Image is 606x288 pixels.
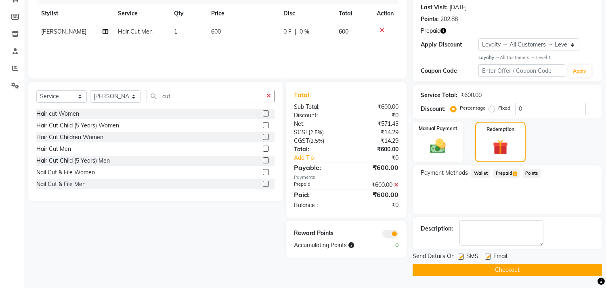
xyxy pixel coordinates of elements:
[288,103,346,111] div: Sub Total:
[36,180,86,188] div: Nail Cut & File Men
[288,201,346,210] div: Balance :
[279,4,334,23] th: Disc
[288,145,346,154] div: Total:
[36,133,103,142] div: Hair Cut Children Women
[288,111,346,120] div: Discount:
[300,28,309,36] span: 0 %
[346,190,405,199] div: ₹600.00
[346,137,405,145] div: ₹14.29
[339,28,349,35] span: 600
[41,28,86,35] span: [PERSON_NAME]
[421,105,446,113] div: Discount:
[36,157,110,165] div: Hair Cut Child (5 Years) Men
[478,55,500,60] strong: Loyalty →
[568,65,591,77] button: Apply
[466,252,478,262] span: SMS
[36,168,95,177] div: Nail Cut & File Women
[488,138,512,157] img: _gift.svg
[523,169,541,178] span: Points
[413,252,455,262] span: Send Details On
[513,172,517,176] span: 1
[419,125,457,132] label: Manual Payment
[486,126,514,133] label: Redemption
[346,181,405,189] div: ₹600.00
[346,128,405,137] div: ₹14.29
[449,3,467,12] div: [DATE]
[310,129,322,136] span: 2.5%
[460,104,486,112] label: Percentage
[346,145,405,154] div: ₹600.00
[36,110,79,118] div: Hair cut Women
[113,4,170,23] th: Service
[421,27,440,35] span: Prepaid
[440,15,458,23] div: 202.88
[288,241,375,250] div: Accumulating Points
[346,103,405,111] div: ₹600.00
[36,145,71,153] div: Hair Cut Men
[471,169,490,178] span: Wallet
[421,224,453,233] div: Description:
[421,40,478,49] div: Apply Discount
[294,129,308,136] span: SGST
[295,28,296,36] span: |
[288,137,346,145] div: ( )
[493,252,507,262] span: Email
[169,4,206,23] th: Qty
[425,137,451,155] img: _cash.svg
[478,54,594,61] div: All Customers → Level 1
[118,28,153,35] span: Hair Cut Men
[421,15,439,23] div: Points:
[346,201,405,210] div: ₹0
[310,138,323,144] span: 2.5%
[478,64,565,77] input: Enter Offer / Coupon Code
[288,163,346,172] div: Payable:
[421,67,478,75] div: Coupon Code
[413,264,602,276] button: Checkout
[346,163,405,172] div: ₹600.00
[294,174,398,181] div: Payments
[288,120,346,128] div: Net:
[294,91,312,99] span: Total
[174,28,177,35] span: 1
[288,229,346,238] div: Reward Points
[288,154,356,162] a: Add Tip
[375,241,405,250] div: 0
[493,169,520,178] span: Prepaid
[372,4,398,23] th: Action
[211,28,221,35] span: 600
[498,104,510,112] label: Fixed
[346,111,405,120] div: ₹0
[288,190,346,199] div: Paid:
[421,91,457,100] div: Service Total:
[36,4,113,23] th: Stylist
[356,154,405,162] div: ₹0
[294,137,309,144] span: CGST
[36,121,119,130] div: Hair Cut Child (5 Years) Women
[283,28,291,36] span: 0 F
[421,169,468,177] span: Payment Methods
[421,3,448,12] div: Last Visit:
[147,90,263,102] input: Search or Scan
[288,128,346,137] div: ( )
[288,181,346,189] div: Prepaid
[334,4,372,23] th: Total
[461,91,482,100] div: ₹600.00
[206,4,279,23] th: Price
[346,120,405,128] div: ₹571.43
